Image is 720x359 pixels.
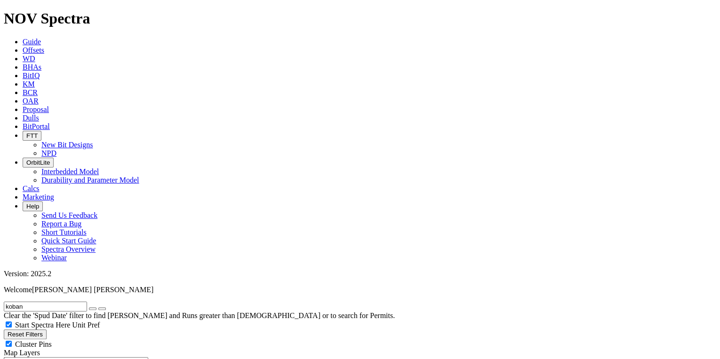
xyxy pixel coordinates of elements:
span: Clear the 'Spud Date' filter to find [PERSON_NAME] and Runs greater than [DEMOGRAPHIC_DATA] or to... [4,311,395,319]
button: OrbitLite [23,158,54,168]
a: Durability and Parameter Model [41,176,139,184]
span: Help [26,203,39,210]
a: Interbedded Model [41,168,99,176]
a: BitIQ [23,72,40,80]
a: Calcs [23,184,40,192]
a: Webinar [41,254,67,262]
span: Map Layers [4,349,40,357]
span: [PERSON_NAME] [PERSON_NAME] [32,286,153,294]
a: Report a Bug [41,220,81,228]
a: Guide [23,38,41,46]
span: Start Spectra Here [15,321,70,329]
a: Offsets [23,46,44,54]
span: Unit Pref [72,321,100,329]
h1: NOV Spectra [4,10,716,27]
a: OAR [23,97,39,105]
span: Cluster Pins [15,340,52,348]
a: Dulls [23,114,39,122]
input: Start Spectra Here [6,321,12,327]
p: Welcome [4,286,716,294]
a: BCR [23,88,38,96]
span: FTT [26,132,38,139]
a: Short Tutorials [41,228,87,236]
a: BitPortal [23,122,50,130]
a: Quick Start Guide [41,237,96,245]
a: Spectra Overview [41,245,96,253]
input: Search [4,302,87,311]
a: WD [23,55,35,63]
a: BHAs [23,63,41,71]
a: Marketing [23,193,54,201]
div: Version: 2025.2 [4,270,716,278]
button: Reset Filters [4,329,47,339]
a: Send Us Feedback [41,211,97,219]
a: New Bit Designs [41,141,93,149]
a: NPD [41,149,56,157]
a: KM [23,80,35,88]
a: Proposal [23,105,49,113]
button: FTT [23,131,41,141]
button: Help [23,201,43,211]
span: OrbitLite [26,159,50,166]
